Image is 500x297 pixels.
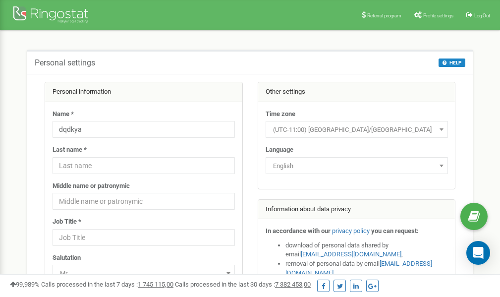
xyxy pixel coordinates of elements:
label: Last name * [53,145,87,155]
div: Other settings [258,82,455,102]
li: download of personal data shared by email , [285,241,448,259]
label: Salutation [53,253,81,263]
input: Job Title [53,229,235,246]
span: English [269,159,444,173]
strong: In accordance with our [266,227,331,235]
span: Log Out [474,13,490,18]
u: 7 382 453,00 [275,281,311,288]
a: [EMAIL_ADDRESS][DOMAIN_NAME] [301,250,401,258]
input: Middle name or patronymic [53,193,235,210]
span: 99,989% [10,281,40,288]
span: Mr. [56,267,231,281]
label: Name * [53,110,74,119]
input: Last name [53,157,235,174]
h5: Personal settings [35,59,95,67]
label: Middle name or patronymic [53,181,130,191]
span: (UTC-11:00) Pacific/Midway [269,123,444,137]
span: Calls processed in the last 7 days : [41,281,173,288]
div: Information about data privacy [258,200,455,220]
span: Referral program [367,13,401,18]
label: Language [266,145,293,155]
label: Time zone [266,110,295,119]
span: Calls processed in the last 30 days : [175,281,311,288]
a: privacy policy [332,227,370,235]
div: Personal information [45,82,242,102]
span: Mr. [53,265,235,282]
button: HELP [439,59,465,67]
div: Open Intercom Messenger [466,241,490,265]
input: Name [53,121,235,138]
span: English [266,157,448,174]
u: 1 745 115,00 [138,281,173,288]
span: Profile settings [423,13,453,18]
label: Job Title * [53,217,81,227]
span: (UTC-11:00) Pacific/Midway [266,121,448,138]
li: removal of personal data by email , [285,259,448,278]
strong: you can request: [371,227,419,235]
